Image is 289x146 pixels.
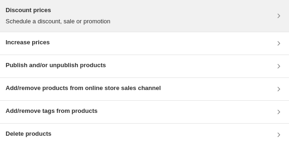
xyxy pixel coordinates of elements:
[6,106,97,116] h3: Add/remove tags from products
[6,38,50,47] h3: Increase prices
[6,17,110,26] p: Schedule a discount, sale or promotion
[6,61,106,70] h3: Publish and/or unpublish products
[6,83,161,93] h3: Add/remove products from online store sales channel
[6,6,110,15] h3: Discount prices
[6,129,51,139] h3: Delete products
